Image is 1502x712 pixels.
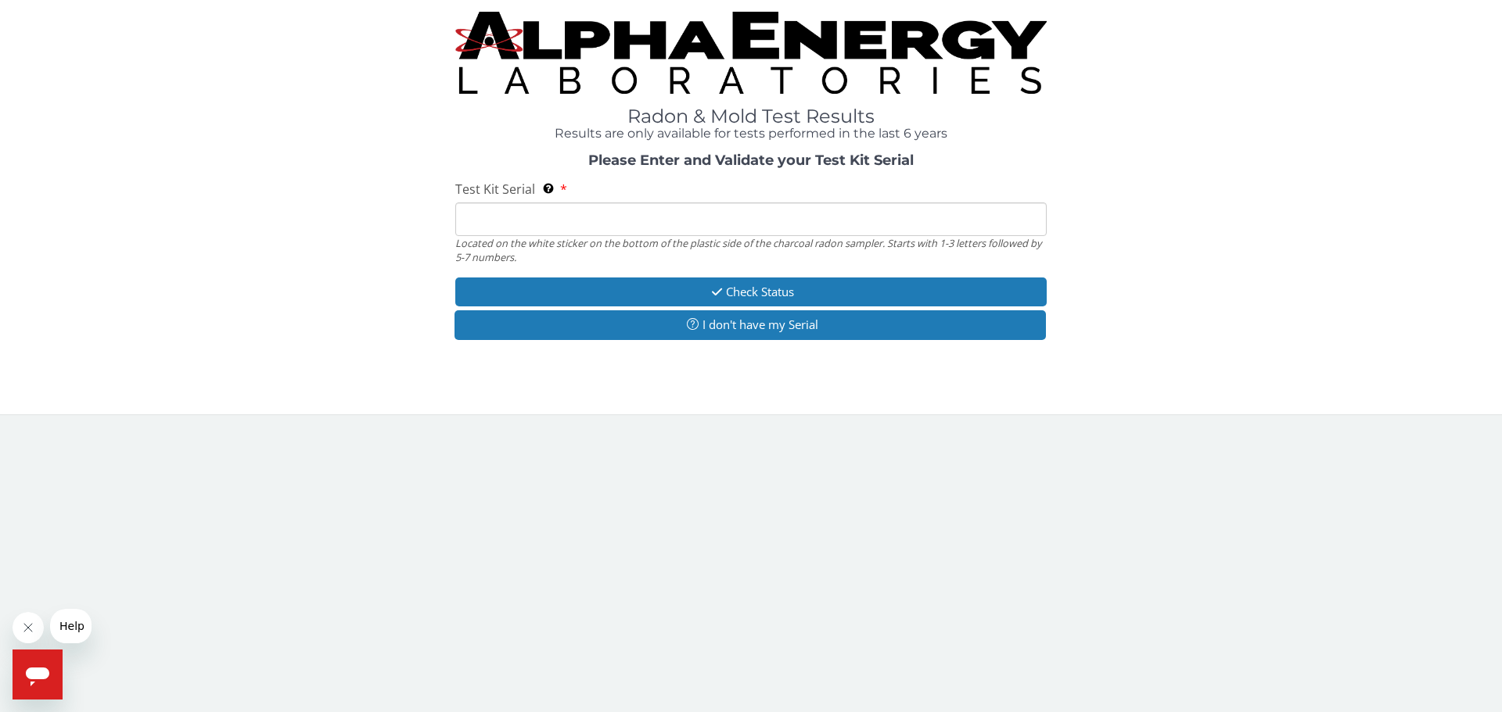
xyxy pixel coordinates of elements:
iframe: Button to launch messaging window [13,649,63,699]
h1: Radon & Mold Test Results [455,106,1047,127]
button: Check Status [455,277,1047,306]
span: Test Kit Serial [455,181,535,198]
img: TightCrop.jpg [455,12,1047,94]
h4: Results are only available for tests performed in the last 6 years [455,127,1047,141]
div: Located on the white sticker on the bottom of the plastic side of the charcoal radon sampler. Sta... [455,236,1047,265]
iframe: Close message [13,612,44,643]
strong: Please Enter and Validate your Test Kit Serial [588,152,914,169]
iframe: Message from company [50,609,92,643]
button: I don't have my Serial [455,310,1046,339]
